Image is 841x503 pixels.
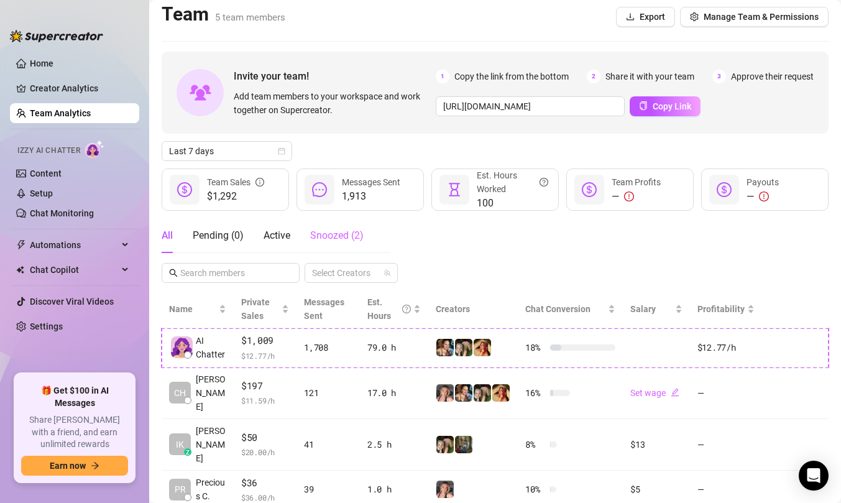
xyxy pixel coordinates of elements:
[312,182,327,197] span: message
[241,394,289,407] span: $ 11.59 /h
[525,482,545,496] span: 10 %
[477,168,548,196] div: Est. Hours Worked
[30,321,63,331] a: Settings
[196,334,226,361] span: AI Chatter
[492,384,510,402] img: Ana
[612,177,661,187] span: Team Profits
[525,341,545,354] span: 18 %
[428,290,518,328] th: Creators
[50,461,86,471] span: Earn now
[367,386,421,400] div: 17.0 h
[630,388,679,398] a: Set wageedit
[436,436,454,453] img: Laurel
[176,438,184,451] span: IK
[436,70,449,83] span: 1
[30,168,62,178] a: Content
[747,177,779,187] span: Payouts
[21,414,128,451] span: Share [PERSON_NAME] with a friend, and earn unlimited rewards
[436,481,454,498] img: May
[747,189,779,204] div: —
[169,142,285,160] span: Last 7 days
[207,175,264,189] div: Team Sales
[367,482,421,496] div: 1.0 h
[241,349,289,362] span: $ 12.77 /h
[630,304,656,314] span: Salary
[402,295,411,323] span: question-circle
[630,96,701,116] button: Copy Link
[605,70,694,83] span: Share it with your team
[639,101,648,110] span: copy
[455,339,472,356] img: Laurel
[241,446,289,458] span: $ 20.00 /h
[21,456,128,476] button: Earn nowarrow-right
[525,304,591,314] span: Chat Conversion
[474,384,491,402] img: Laurel
[184,448,191,456] div: z
[30,58,53,68] a: Home
[474,339,491,356] img: Ana
[241,333,289,348] span: $1,009
[759,192,769,201] span: exclamation-circle
[30,188,53,198] a: Setup
[540,168,548,196] span: question-circle
[582,182,597,197] span: dollar-circle
[525,386,545,400] span: 16 %
[196,476,226,503] span: Precious C.
[174,386,186,400] span: CH
[616,7,675,27] button: Export
[640,12,665,22] span: Export
[30,235,118,255] span: Automations
[278,147,285,155] span: calendar
[255,175,264,189] span: info-circle
[697,341,755,354] div: $12.77 /h
[690,367,762,419] td: —
[264,229,290,241] span: Active
[177,182,192,197] span: dollar-circle
[630,438,682,451] div: $13
[16,240,26,250] span: thunderbolt
[697,304,745,314] span: Profitability
[10,30,103,42] img: logo-BBDzfeDw.svg
[447,182,462,197] span: hourglass
[16,265,24,274] img: Chat Copilot
[241,379,289,394] span: $197
[207,189,264,204] span: $1,292
[704,12,819,22] span: Manage Team & Permissions
[455,384,472,402] img: Alexis
[30,260,118,280] span: Chat Copilot
[241,297,270,321] span: Private Sales
[234,68,436,84] span: Invite your team!
[525,438,545,451] span: 8 %
[454,70,569,83] span: Copy the link from the bottom
[690,12,699,21] span: setting
[171,336,193,358] img: izzy-ai-chatter-avatar-DDCN_rTZ.svg
[162,2,285,26] h2: Team
[477,196,548,211] span: 100
[304,341,352,354] div: 1,708
[193,228,244,243] div: Pending ( 0 )
[653,101,691,111] span: Copy Link
[241,476,289,491] span: $36
[455,436,472,453] img: Savanna
[799,461,829,491] div: Open Intercom Messenger
[671,388,679,397] span: edit
[304,438,352,451] div: 41
[169,302,216,316] span: Name
[215,12,285,23] span: 5 team members
[30,297,114,307] a: Discover Viral Videos
[196,372,226,413] span: [PERSON_NAME]
[30,208,94,218] a: Chat Monitoring
[180,266,282,280] input: Search members
[85,140,104,158] img: AI Chatter
[436,384,454,402] img: May
[175,482,186,496] span: PR
[624,192,634,201] span: exclamation-circle
[21,385,128,409] span: 🎁 Get $100 in AI Messages
[630,482,682,496] div: $5
[367,295,411,323] div: Est. Hours
[196,424,226,465] span: [PERSON_NAME]
[367,341,421,354] div: 79.0 h
[241,430,289,445] span: $50
[626,12,635,21] span: download
[367,438,421,451] div: 2.5 h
